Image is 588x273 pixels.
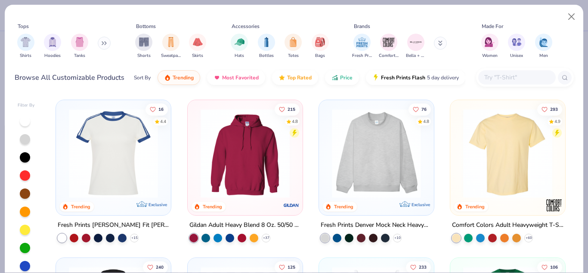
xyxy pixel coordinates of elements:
[352,34,372,59] div: filter for Fresh Prints
[145,103,168,115] button: Like
[136,22,156,30] div: Bottoms
[258,34,275,59] div: filter for Bottles
[481,34,498,59] button: filter button
[285,34,302,59] button: filter button
[381,74,425,81] span: Fresh Prints Flash
[550,265,558,270] span: 106
[164,74,171,81] img: trending.gif
[279,74,285,81] img: TopRated.gif
[539,53,548,59] span: Men
[419,265,427,270] span: 233
[421,107,427,111] span: 76
[379,34,399,59] button: filter button
[537,103,562,115] button: Like
[325,70,359,85] button: Price
[340,74,353,81] span: Price
[161,34,181,59] div: filter for Sweatpants
[288,53,299,59] span: Totes
[137,53,151,59] span: Shorts
[262,37,271,47] img: Bottles Image
[372,74,379,81] img: flash.gif
[44,34,61,59] button: filter button
[294,109,392,198] img: a164e800-7022-4571-a324-30c76f641635
[134,74,151,82] div: Sort By
[161,53,181,59] span: Sweatpants
[394,235,400,241] span: + 10
[21,37,31,47] img: Shirts Image
[539,37,548,47] img: Men Image
[259,53,274,59] span: Bottles
[192,53,203,59] span: Skirts
[15,72,124,83] div: Browse All Customizable Products
[161,34,181,59] button: filter button
[315,37,325,47] img: Bags Image
[508,34,525,59] div: filter for Unisex
[263,235,269,241] span: + 37
[274,103,299,115] button: Like
[526,235,532,241] span: + 60
[158,70,200,85] button: Trending
[354,22,370,30] div: Brands
[563,9,580,25] button: Close
[510,53,523,59] span: Unisex
[149,202,167,207] span: Exclusive
[291,118,297,125] div: 4.8
[17,34,34,59] button: filter button
[425,109,523,198] img: a90f7c54-8796-4cb2-9d6e-4e9644cfe0fe
[482,22,503,30] div: Made For
[550,107,558,111] span: 293
[235,53,244,59] span: Hats
[312,34,329,59] button: filter button
[512,37,522,47] img: Unisex Image
[366,70,465,85] button: Fresh Prints Flash5 day delivery
[459,109,557,198] img: 029b8af0-80e6-406f-9fdc-fdf898547912
[48,37,57,47] img: Hoodies Image
[287,74,312,81] span: Top Rated
[508,34,525,59] button: filter button
[483,72,550,82] input: Try "T-Shirt"
[231,34,248,59] div: filter for Hats
[135,34,152,59] div: filter for Shorts
[272,70,318,85] button: Top Rated
[382,36,395,49] img: Comfort Colors Image
[156,265,164,270] span: 240
[535,34,552,59] div: filter for Men
[412,202,430,207] span: Exclusive
[545,197,563,214] img: Comfort Colors logo
[20,53,31,59] span: Shirts
[71,34,88,59] div: filter for Tanks
[535,34,552,59] button: filter button
[18,102,35,109] div: Filter By
[65,109,162,198] img: e5540c4d-e74a-4e58-9a52-192fe86bec9f
[235,37,244,47] img: Hats Image
[427,73,459,83] span: 5 day delivery
[321,220,432,231] div: Fresh Prints Denver Mock Neck Heavyweight Sweatshirt
[196,109,294,198] img: 01756b78-01f6-4cc6-8d8a-3c30c1a0c8ac
[173,74,194,81] span: Trending
[482,53,498,59] span: Women
[207,70,265,85] button: Most Favorited
[406,34,426,59] button: filter button
[554,118,560,125] div: 4.9
[406,34,426,59] div: filter for Bella + Canvas
[214,74,220,81] img: most_fav.gif
[312,34,329,59] div: filter for Bags
[409,36,422,49] img: Bella + Canvas Image
[166,37,176,47] img: Sweatpants Image
[17,34,34,59] div: filter for Shirts
[287,107,295,111] span: 215
[283,197,300,214] img: Gildan logo
[328,109,425,198] img: f5d85501-0dbb-4ee4-b115-c08fa3845d83
[379,34,399,59] div: filter for Comfort Colors
[287,265,295,270] span: 125
[285,34,302,59] div: filter for Totes
[160,118,166,125] div: 4.4
[71,34,88,59] button: filter button
[315,53,325,59] span: Bags
[74,53,85,59] span: Tanks
[58,220,169,231] div: Fresh Prints [PERSON_NAME] Fit [PERSON_NAME] Shirt with Stripes
[409,103,431,115] button: Like
[193,37,203,47] img: Skirts Image
[258,34,275,59] button: filter button
[222,74,259,81] span: Most Favorited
